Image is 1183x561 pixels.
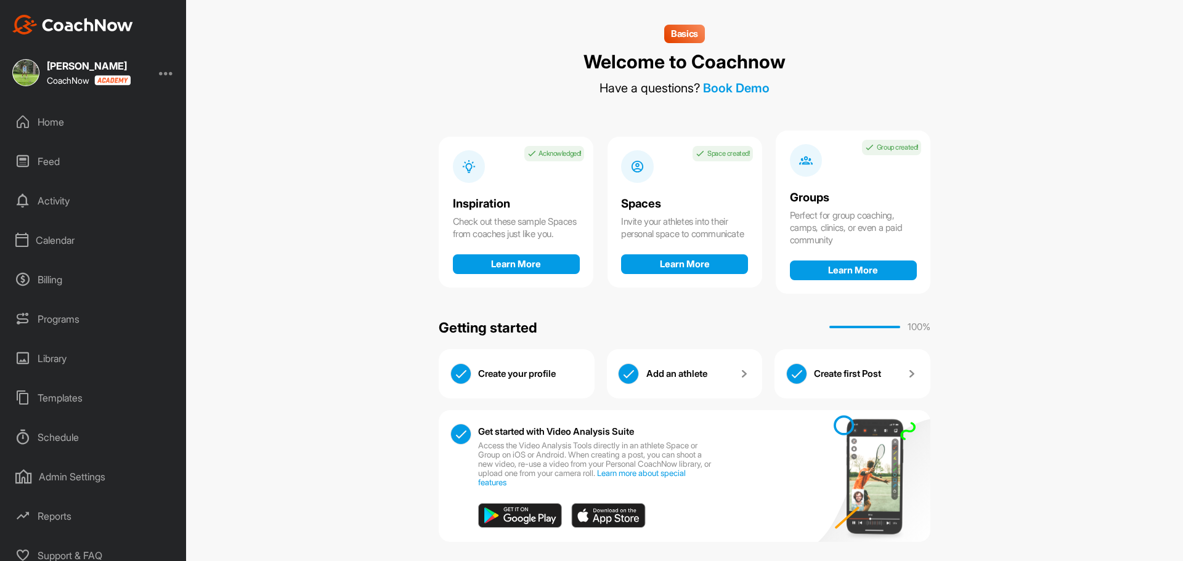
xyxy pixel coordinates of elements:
[790,209,917,246] div: Perfect for group coaching, camps, clinics, or even a paid community
[539,149,582,158] p: Acknowledged!
[904,366,919,381] img: arrow
[478,468,686,487] a: Learn more about special features
[814,368,881,380] p: Create first Post
[7,185,181,216] div: Activity
[736,366,751,381] img: arrow
[478,441,714,487] p: Access the Video Analysis Tools directly in an athlete Space or Group on iOS or Android. When cre...
[7,225,181,256] div: Calendar
[439,317,537,338] div: Getting started
[799,153,813,167] img: info
[877,143,919,152] p: Group created!
[646,363,751,385] a: Add an athlete
[12,15,133,34] img: CoachNow
[790,260,917,280] button: Learn More
[462,159,476,174] img: info
[453,254,580,274] button: Learn More
[630,159,644,174] img: info
[453,198,580,211] div: Inspiration
[7,146,181,177] div: Feed
[695,148,705,158] img: check
[478,427,634,436] p: Get started with Video Analysis Suite
[453,216,580,240] div: Check out these sample Spaces from coaches just like you.
[864,142,874,152] img: check
[787,364,807,384] img: check
[7,107,181,137] div: Home
[94,75,131,86] img: CoachNow acadmey
[47,61,131,71] div: [PERSON_NAME]
[7,422,181,453] div: Schedule
[646,368,707,380] p: Add an athlete
[908,320,930,334] p: 100 %
[12,59,39,86] img: square_6da99a3e55dcfc963019e61b3f9a00c3.jpg
[814,363,919,385] a: Create first Post
[621,198,748,211] div: Spaces
[571,503,646,528] img: app_store
[790,192,917,204] div: Groups
[600,81,770,95] div: Have a questions?
[583,50,786,74] div: Welcome to Coachnow
[707,149,750,158] p: Space created!
[451,364,471,384] img: check
[7,343,181,374] div: Library
[7,264,181,295] div: Billing
[7,461,181,492] div: Admin Settings
[619,364,638,384] img: check
[47,75,131,86] div: CoachNow
[808,404,930,548] img: mobile-app-design.7dd1a2cf8cf7ef6903d5e1b4fd0f0f15.svg
[7,304,181,334] div: Programs
[621,216,748,240] div: Invite your athletes into their personal space to communicate
[527,148,537,158] img: check
[7,382,181,413] div: Templates
[703,81,770,95] a: Book Demo
[621,254,748,274] button: Learn More
[451,424,471,444] img: check
[478,503,562,528] img: play_store
[478,363,583,385] div: Create your profile
[664,25,705,43] div: Basics
[7,501,181,531] div: Reports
